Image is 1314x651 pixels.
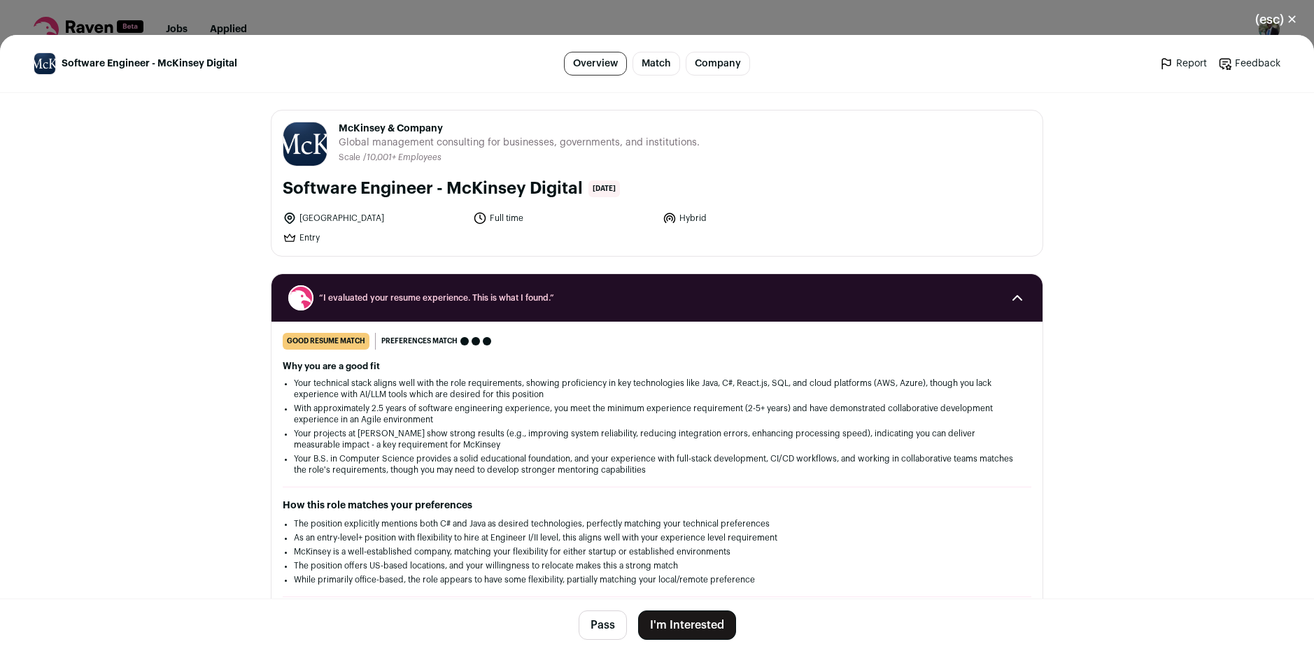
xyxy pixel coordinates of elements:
button: Pass [579,610,627,640]
li: The position offers US-based locations, and your willingness to relocate makes this a strong match [294,560,1020,571]
li: While primarily office-based, the role appears to have some flexibility, partially matching your ... [294,574,1020,585]
li: As an entry-level+ position with flexibility to hire at Engineer I/II level, this aligns well wit... [294,532,1020,543]
span: Global management consulting for businesses, governments, and institutions. [339,136,700,150]
li: Entry [283,231,465,245]
h2: How this role matches your preferences [283,499,1031,513]
li: Full time [473,211,655,225]
button: I'm Interested [638,610,736,640]
span: “I evaluated your resume experience. This is what I found.” [319,292,995,303]
li: With approximately 2.5 years of software engineering experience, you meet the minimum experience ... [294,403,1020,425]
li: The position explicitly mentions both C# and Java as desired technologies, perfectly matching you... [294,518,1020,529]
img: ae0063b3fc21bc63d0f8beccde926977af3540951573b728e4108a59d066ece4.jpg [283,122,327,166]
h1: Software Engineer - McKinsey Digital [283,178,583,200]
a: Overview [564,52,627,76]
span: McKinsey & Company [339,122,700,136]
a: Report [1159,57,1207,71]
li: Your B.S. in Computer Science provides a solid educational foundation, and your experience with f... [294,453,1020,475]
li: Your projects at [PERSON_NAME] show strong results (e.g., improving system reliability, reducing ... [294,428,1020,450]
h2: Why you are a good fit [283,361,1031,372]
span: [DATE] [588,180,620,197]
button: Close modal [1238,4,1314,35]
div: good resume match [283,333,369,350]
li: Hybrid [663,211,845,225]
span: 10,001+ Employees [367,153,441,162]
a: Company [686,52,750,76]
a: Match [633,52,680,76]
span: Software Engineer - McKinsey Digital [62,57,237,71]
li: McKinsey is a well-established company, matching your flexibility for either startup or establish... [294,546,1020,557]
span: Preferences match [381,334,458,348]
li: Scale [339,152,363,163]
a: Feedback [1218,57,1280,71]
li: Your technical stack aligns well with the role requirements, showing proficiency in key technolog... [294,378,1020,400]
li: [GEOGRAPHIC_DATA] [283,211,465,225]
li: / [363,152,441,163]
img: ae0063b3fc21bc63d0f8beccde926977af3540951573b728e4108a59d066ece4.jpg [34,53,55,74]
